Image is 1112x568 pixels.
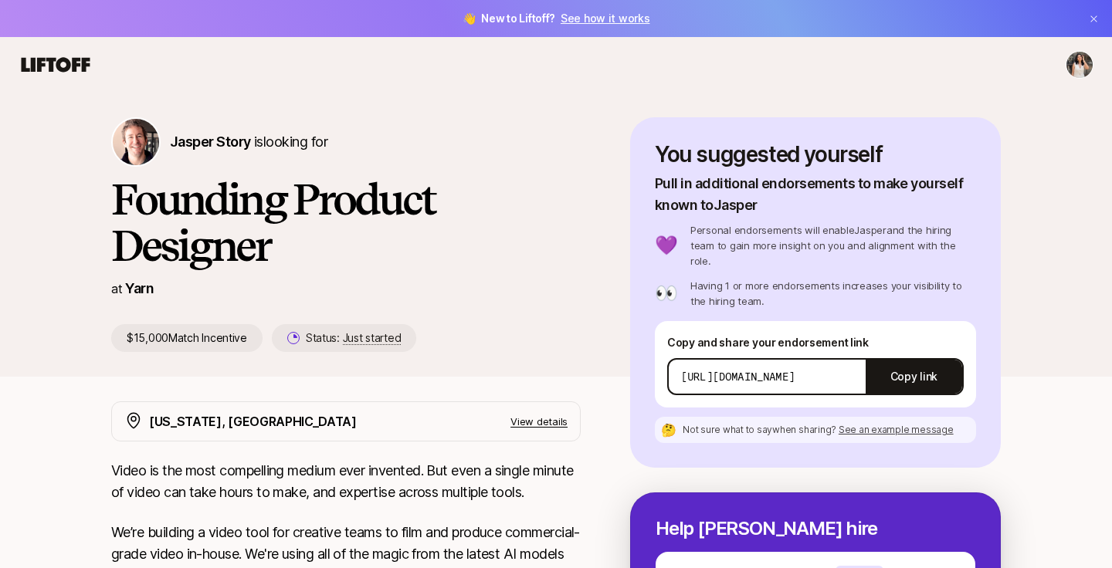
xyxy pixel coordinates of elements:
[149,411,357,431] p: [US_STATE], [GEOGRAPHIC_DATA]
[667,333,964,352] p: Copy and share your endorsement link
[111,460,581,503] p: Video is the most compelling medium ever invented. But even a single minute of video can take hou...
[111,176,581,269] h1: Founding Product Designer
[656,518,975,539] p: Help [PERSON_NAME] hire
[306,329,401,347] p: Status:
[113,119,159,165] img: Jasper Story
[561,12,650,25] a: See how it works
[463,9,650,28] span: 👋 New to Liftoff?
[111,279,122,299] p: at
[655,236,678,255] p: 💜
[170,131,327,153] p: is looking for
[1066,51,1093,79] button: Mehak Garg
[170,134,251,150] span: Jasper Story
[681,369,795,384] p: [URL][DOMAIN_NAME]
[690,222,976,269] p: Personal endorsements will enable Jasper and the hiring team to gain more insight on you and alig...
[683,423,954,437] p: Not sure what to say when sharing ?
[661,424,676,436] p: 🤔
[1066,52,1093,78] img: Mehak Garg
[655,284,678,303] p: 👀
[510,414,568,429] p: View details
[111,324,263,352] p: $15,000 Match Incentive
[655,173,976,216] p: Pull in additional endorsements to make yourself known to Jasper
[343,331,402,345] span: Just started
[866,355,962,398] button: Copy link
[690,278,976,309] p: Having 1 or more endorsements increases your visibility to the hiring team.
[125,280,154,296] a: Yarn
[655,142,976,167] p: You suggested yourself
[839,424,954,435] span: See an example message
